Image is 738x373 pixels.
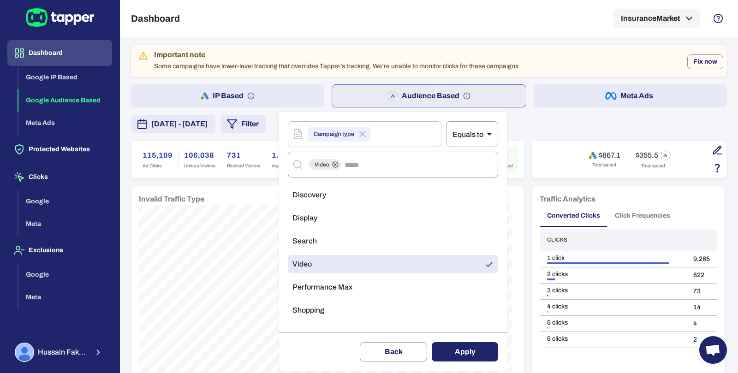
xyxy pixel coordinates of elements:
span: Campaign type [308,129,360,140]
div: Campaign type [308,127,370,142]
span: Performance Max [292,283,352,292]
span: Display [292,213,317,223]
span: Video [309,161,335,168]
span: Discovery [292,190,326,200]
div: Open chat [699,336,727,364]
button: Apply [432,342,498,361]
span: Search [292,237,317,246]
span: Video [292,260,312,269]
div: Video [309,159,341,170]
span: Shopping [292,306,324,315]
button: Back [360,342,427,361]
div: Equals to [446,121,498,147]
